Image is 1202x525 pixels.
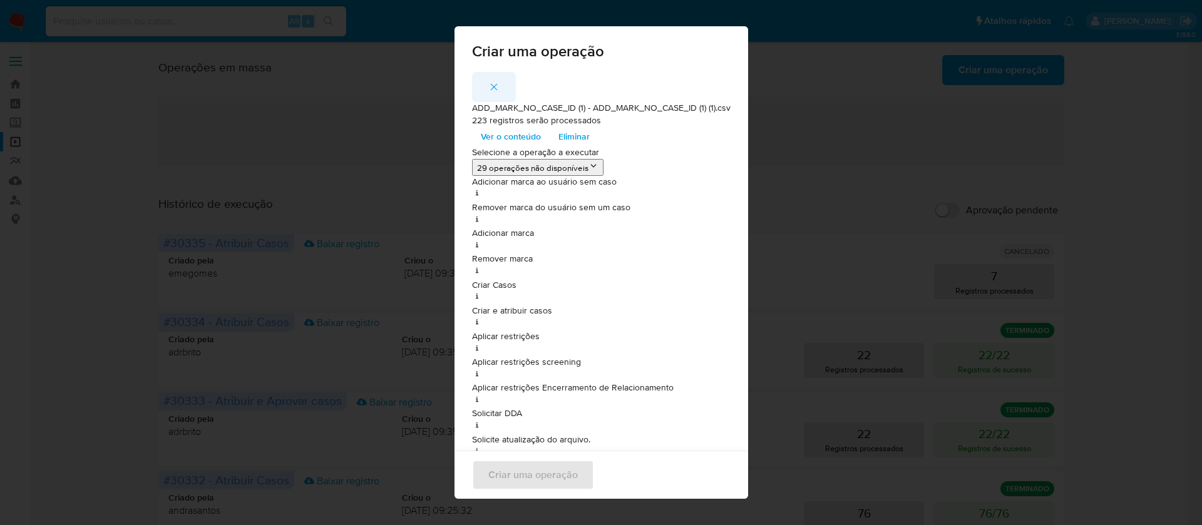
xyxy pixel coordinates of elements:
[558,128,590,145] span: Eliminar
[472,330,731,343] p: Aplicar restrições
[472,126,550,146] button: Ver o conteúdo
[472,115,731,127] p: 223 registros serão processados
[472,102,731,115] p: ADD_MARK_NO_CASE_ID (1) - ADD_MARK_NO_CASE_ID (1) (1).csv
[472,356,731,369] p: Aplicar restrições screening
[472,305,731,317] p: Criar e atribuir casos
[472,176,731,188] p: Adicionar marca ao usuário sem caso
[472,279,731,292] p: Criar Casos
[472,253,731,265] p: Remover marca
[472,44,731,59] span: Criar uma operação
[472,227,731,240] p: Adicionar marca
[472,434,731,446] p: Solicite atualização do arquivo.
[472,382,731,394] p: Aplicar restrições Encerramento de Relacionamento
[472,146,731,159] p: Selecione a operação a executar
[472,407,731,420] p: Solicitar DDA
[550,126,598,146] button: Eliminar
[472,201,731,214] p: Remover marca do usuário sem um caso
[481,128,541,145] span: Ver o conteúdo
[472,159,604,176] button: 29 operações não disponíveis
